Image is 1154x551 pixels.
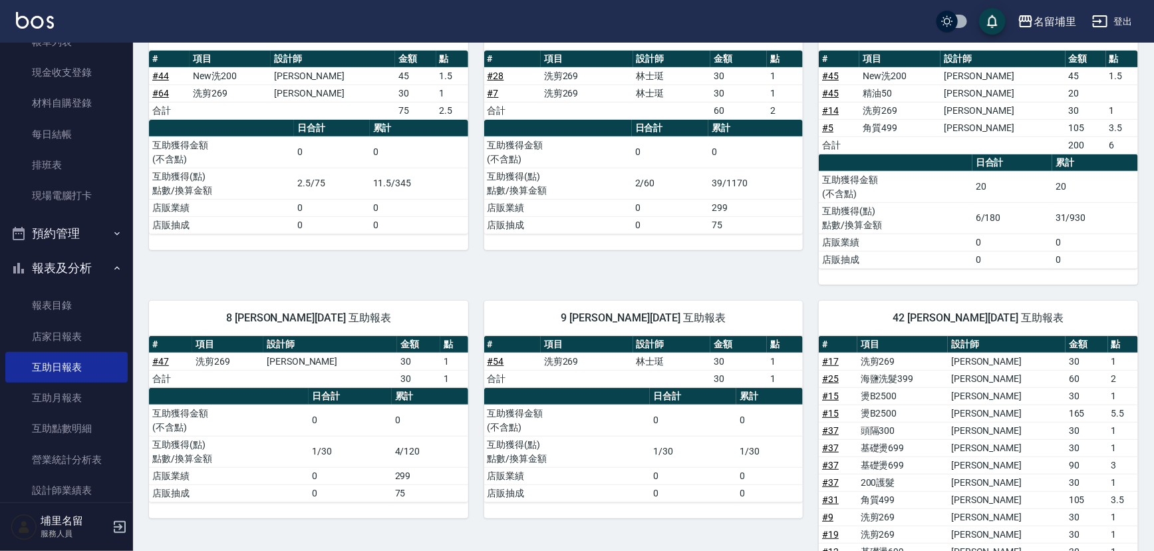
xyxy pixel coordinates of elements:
[822,373,839,384] a: #25
[1066,387,1108,405] td: 30
[940,67,1065,85] td: [PERSON_NAME]
[708,120,803,137] th: 累計
[857,336,948,353] th: 項目
[309,436,392,467] td: 1/30
[1034,13,1076,30] div: 名留埔里
[149,136,294,168] td: 互助獲得金額 (不含點)
[857,508,948,526] td: 洗剪269
[972,154,1052,172] th: 日合計
[1052,234,1138,251] td: 0
[541,336,633,353] th: 項目
[370,168,468,199] td: 11.5/345
[972,202,1052,234] td: 6/180
[822,494,839,505] a: #31
[1106,136,1138,154] td: 6
[948,491,1066,508] td: [PERSON_NAME]
[309,388,392,405] th: 日合計
[710,370,767,387] td: 30
[948,474,1066,491] td: [PERSON_NAME]
[822,105,839,116] a: #14
[650,388,736,405] th: 日合計
[1012,8,1082,35] button: 名留埔里
[149,467,309,484] td: 店販業績
[190,51,271,68] th: 項目
[440,370,468,387] td: 1
[972,234,1052,251] td: 0
[436,102,468,119] td: 2.5
[767,370,803,387] td: 1
[972,251,1052,268] td: 0
[822,356,839,367] a: #17
[436,85,468,102] td: 1
[1108,422,1138,439] td: 1
[1108,353,1138,370] td: 1
[819,202,972,234] td: 互助獲得(點) 點數/換算金額
[5,150,128,180] a: 排班表
[822,391,839,401] a: #15
[263,336,397,353] th: 設計師
[149,370,192,387] td: 合計
[165,311,452,325] span: 8 [PERSON_NAME][DATE] 互助報表
[5,290,128,321] a: 報表目錄
[650,484,736,502] td: 0
[1108,474,1138,491] td: 1
[1108,405,1138,422] td: 5.5
[1108,370,1138,387] td: 2
[484,102,541,119] td: 合計
[633,51,711,68] th: 設計師
[263,353,397,370] td: [PERSON_NAME]
[1106,51,1138,68] th: 點
[1066,422,1108,439] td: 30
[488,88,499,98] a: #7
[633,336,711,353] th: 設計師
[436,51,468,68] th: 點
[736,388,803,405] th: 累計
[1106,102,1138,119] td: 1
[822,122,833,133] a: #5
[5,216,128,251] button: 預約管理
[294,216,370,234] td: 0
[632,199,709,216] td: 0
[484,120,803,234] table: a dense table
[484,199,632,216] td: 店販業績
[1108,336,1138,353] th: 點
[149,216,294,234] td: 店販抽成
[1108,387,1138,405] td: 1
[708,168,803,199] td: 39/1170
[736,436,803,467] td: 1/30
[149,51,190,68] th: #
[149,102,190,119] td: 合計
[767,85,803,102] td: 1
[152,71,169,81] a: #44
[5,475,128,506] a: 設計師業績表
[819,154,1138,269] table: a dense table
[484,484,650,502] td: 店販抽成
[859,51,940,68] th: 項目
[149,199,294,216] td: 店販業績
[309,405,392,436] td: 0
[41,528,108,540] p: 服務人員
[5,321,128,352] a: 店家日報表
[1066,136,1106,154] td: 200
[632,168,709,199] td: 2/60
[11,514,37,540] img: Person
[488,71,504,81] a: #28
[392,405,468,436] td: 0
[819,234,972,251] td: 店販業績
[710,51,767,68] th: 金額
[149,168,294,199] td: 互助獲得(點) 點數/換算金額
[632,120,709,137] th: 日合計
[767,336,803,353] th: 點
[149,120,468,234] table: a dense table
[1066,102,1106,119] td: 30
[395,67,436,85] td: 45
[484,51,541,68] th: #
[857,370,948,387] td: 海鹽洗髮399
[309,484,392,502] td: 0
[1087,9,1138,34] button: 登出
[948,457,1066,474] td: [PERSON_NAME]
[1108,526,1138,543] td: 1
[859,67,940,85] td: New洗200
[736,484,803,502] td: 0
[271,85,395,102] td: [PERSON_NAME]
